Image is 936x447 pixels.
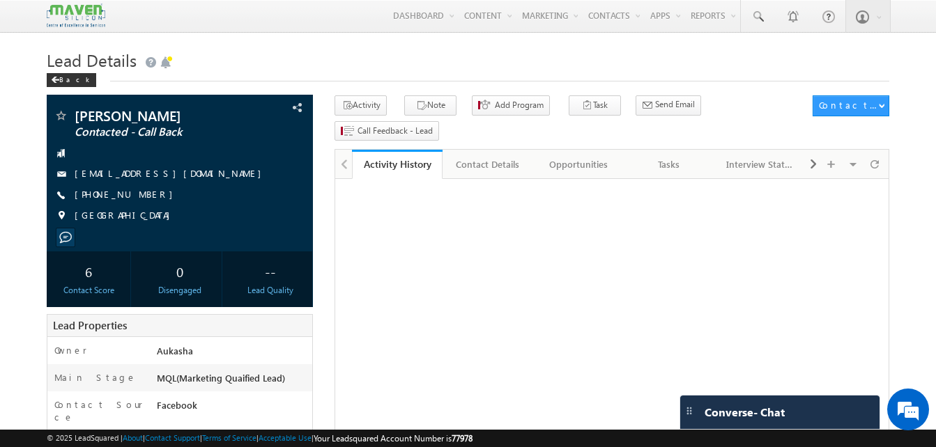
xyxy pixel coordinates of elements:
a: Contact Details [443,150,533,179]
a: Opportunities [534,150,624,179]
div: Interview Status [726,156,793,173]
a: [EMAIL_ADDRESS][DOMAIN_NAME] [75,167,268,179]
span: Contacted - Call Back [75,125,238,139]
div: Contact Details [454,156,521,173]
button: Note [404,95,457,116]
a: Terms of Service [202,433,256,442]
label: Contact Source [54,398,144,423]
a: About [123,433,143,442]
div: Contact Score [50,284,127,297]
div: 6 [50,258,127,284]
span: © 2025 LeadSquared | | | | | [47,432,473,445]
div: Facebook [153,398,312,418]
span: Your Leadsquared Account Number is [314,433,473,444]
span: Lead Details [47,49,137,71]
button: Call Feedback - Lead [335,121,439,141]
div: 0 [141,258,218,284]
div: Lead Quality [232,284,309,297]
span: Lead Properties [53,318,127,332]
button: Activity [335,95,387,116]
a: Acceptable Use [259,433,312,442]
a: Back [47,72,103,84]
label: Owner [54,344,87,356]
div: Tasks [636,156,703,173]
a: Activity History [352,150,443,179]
span: [PHONE_NUMBER] [75,188,180,202]
span: Send Email [655,98,695,111]
div: Opportunities [545,156,612,173]
div: Disengaged [141,284,218,297]
a: Interview Status [715,150,806,179]
div: Back [47,73,96,87]
button: Task [569,95,621,116]
div: -- [232,258,309,284]
span: [PERSON_NAME] [75,109,238,123]
button: Add Program [472,95,550,116]
label: Main Stage [54,371,137,384]
span: Converse - Chat [705,406,785,418]
button: Contact Actions [813,95,889,116]
button: Send Email [636,95,701,116]
div: MQL(Marketing Quaified Lead) [153,371,312,391]
span: Call Feedback - Lead [358,125,433,137]
img: carter-drag [684,405,695,416]
span: [GEOGRAPHIC_DATA] [75,209,177,223]
a: Contact Support [145,433,200,442]
span: Aukasha [157,345,193,356]
img: Custom Logo [47,3,105,28]
div: Contact Actions [819,99,878,111]
a: Tasks [624,150,715,179]
span: Add Program [495,99,544,111]
span: 77978 [452,433,473,444]
div: Activity History [362,157,432,171]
